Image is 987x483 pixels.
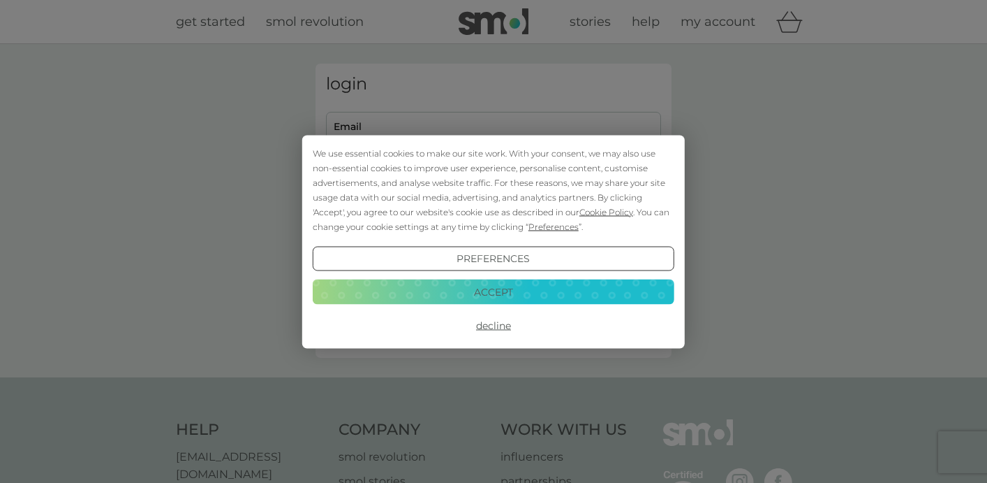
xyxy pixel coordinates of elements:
[313,280,674,305] button: Accept
[579,206,633,217] span: Cookie Policy
[313,145,674,233] div: We use essential cookies to make our site work. With your consent, we may also use non-essential ...
[313,313,674,338] button: Decline
[313,246,674,271] button: Preferences
[302,135,685,348] div: Cookie Consent Prompt
[528,221,579,231] span: Preferences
